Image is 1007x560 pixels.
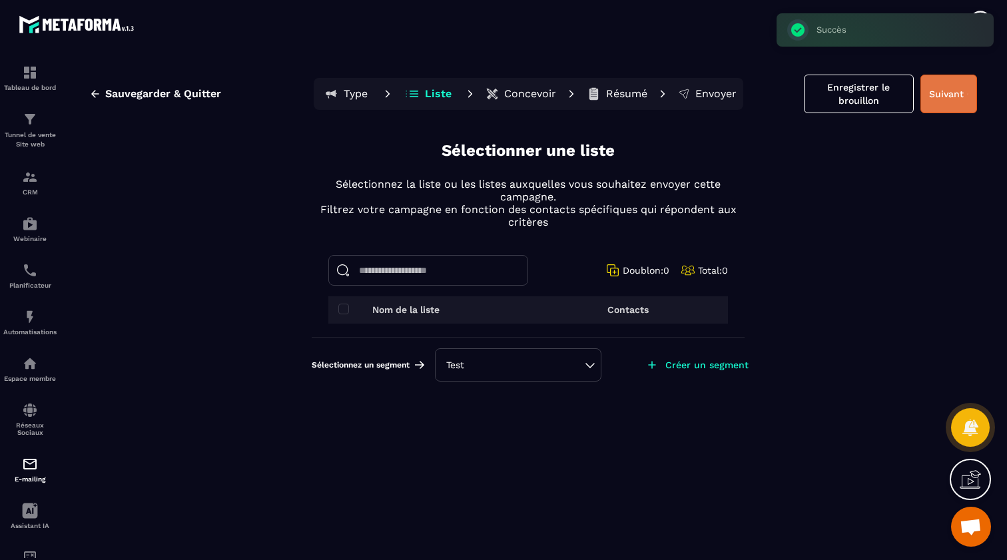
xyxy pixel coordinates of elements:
[19,12,139,37] img: logo
[920,75,977,113] button: Suivant
[22,402,38,418] img: social-network
[606,87,647,101] p: Résumé
[22,216,38,232] img: automations
[22,356,38,372] img: automations
[3,328,57,336] p: Automatisations
[482,81,560,107] button: Concevoir
[3,55,57,101] a: formationformationTableau de bord
[3,421,57,436] p: Réseaux Sociaux
[3,392,57,446] a: social-networksocial-networkRéseaux Sociaux
[22,309,38,325] img: automations
[695,87,737,101] p: Envoyer
[79,82,231,106] button: Sauvegarder & Quitter
[674,81,741,107] button: Envoyer
[3,493,57,539] a: Assistant IA
[316,81,376,107] button: Type
[344,87,368,101] p: Type
[951,507,991,547] div: Ouvrir le chat
[3,159,57,206] a: formationformationCRM
[3,346,57,392] a: automationsautomationsEspace membre
[665,360,749,370] p: Créer un segment
[3,84,57,91] p: Tableau de bord
[3,282,57,289] p: Planificateur
[22,169,38,185] img: formation
[607,304,649,315] p: Contacts
[312,178,745,203] p: Sélectionnez la liste ou les listes auxquelles vous souhaitez envoyer cette campagne.
[3,475,57,483] p: E-mailing
[442,140,615,162] p: Sélectionner une liste
[804,75,914,113] button: Enregistrer le brouillon
[312,203,745,228] p: Filtrez votre campagne en fonction des contacts spécifiques qui répondent aux critères
[3,522,57,529] p: Assistant IA
[3,131,57,149] p: Tunnel de vente Site web
[504,87,556,101] p: Concevoir
[3,188,57,196] p: CRM
[3,101,57,159] a: formationformationTunnel de vente Site web
[3,206,57,252] a: automationsautomationsWebinaire
[3,252,57,299] a: schedulerschedulerPlanificateur
[3,235,57,242] p: Webinaire
[583,81,651,107] button: Résumé
[372,304,440,315] p: Nom de la liste
[3,446,57,493] a: emailemailE-mailing
[399,81,459,107] button: Liste
[105,87,221,101] span: Sauvegarder & Quitter
[312,360,410,370] span: Sélectionnez un segment
[22,262,38,278] img: scheduler
[22,111,38,127] img: formation
[22,65,38,81] img: formation
[3,299,57,346] a: automationsautomationsAutomatisations
[623,265,669,276] span: Doublon: 0
[425,87,452,101] p: Liste
[22,456,38,472] img: email
[698,265,728,276] span: Total: 0
[3,375,57,382] p: Espace membre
